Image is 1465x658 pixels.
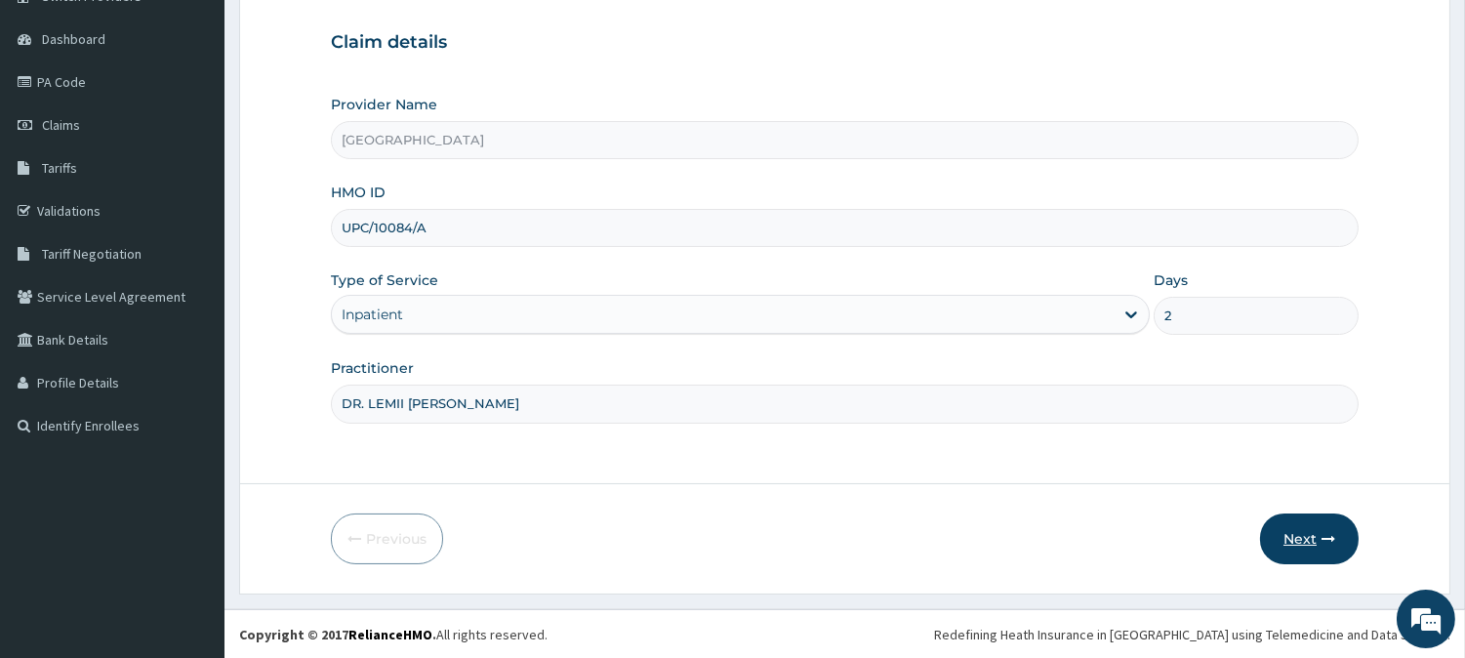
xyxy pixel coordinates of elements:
[320,10,367,57] div: Minimize live chat window
[239,626,436,643] strong: Copyright © 2017 .
[331,209,1359,247] input: Enter HMO ID
[42,245,142,263] span: Tariff Negotiation
[331,270,438,290] label: Type of Service
[113,202,269,399] span: We're online!
[10,445,372,514] textarea: Type your message and hit 'Enter'
[102,109,328,135] div: Chat with us now
[342,305,403,324] div: Inpatient
[331,385,1359,423] input: Enter Name
[42,116,80,134] span: Claims
[1260,514,1359,564] button: Next
[1154,270,1188,290] label: Days
[331,514,443,564] button: Previous
[348,626,432,643] a: RelianceHMO
[36,98,79,146] img: d_794563401_company_1708531726252_794563401
[42,30,105,48] span: Dashboard
[934,625,1450,644] div: Redefining Heath Insurance in [GEOGRAPHIC_DATA] using Telemedicine and Data Science!
[331,95,437,114] label: Provider Name
[42,159,77,177] span: Tariffs
[331,183,386,202] label: HMO ID
[331,358,414,378] label: Practitioner
[331,32,1359,54] h3: Claim details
